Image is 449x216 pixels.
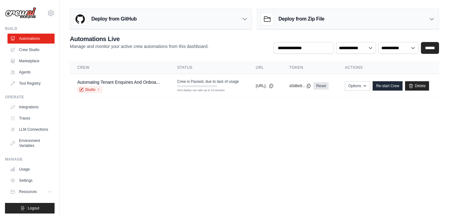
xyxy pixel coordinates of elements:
a: Integrations [7,102,55,112]
a: Automating Tenant Enquiries And Onboa... [77,80,160,85]
a: Delete [405,81,429,91]
a: Usage [7,164,55,174]
a: Tool Registry [7,78,55,88]
div: Operate [5,95,55,100]
button: Options [345,81,370,91]
img: Logo [5,7,36,19]
th: Status [170,61,248,74]
span: Logout [28,206,39,211]
span: Crew is Paused, due to lack of usage [177,79,239,84]
a: Re-start Crew [373,81,403,91]
button: Logout [5,203,55,214]
p: Manage and monitor your active crew automations from this dashboard. [70,43,209,49]
div: Manage [5,157,55,162]
div: Build [5,26,55,31]
th: Crew [70,61,170,74]
a: LLM Connections [7,124,55,134]
a: Agents [7,67,55,77]
a: Environment Variables [7,136,55,151]
button: Resources [7,187,55,197]
a: Studio [77,87,102,93]
a: Settings [7,176,55,185]
h2: Automations Live [70,35,209,43]
a: Reset [314,82,328,90]
th: Token [282,61,337,74]
div: First deploy can take up to 10 minutes [177,88,217,93]
span: Resources [19,189,37,194]
a: Marketplace [7,56,55,66]
h3: Deploy from Zip File [278,15,324,23]
img: GitHub Logo [74,13,86,25]
h3: Deploy from GitHub [91,15,137,23]
a: Crew Studio [7,45,55,55]
th: URL [248,61,282,74]
button: d3d8e9... [289,83,311,88]
a: Traces [7,113,55,123]
th: Actions [337,61,439,74]
a: Automations [7,34,55,44]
